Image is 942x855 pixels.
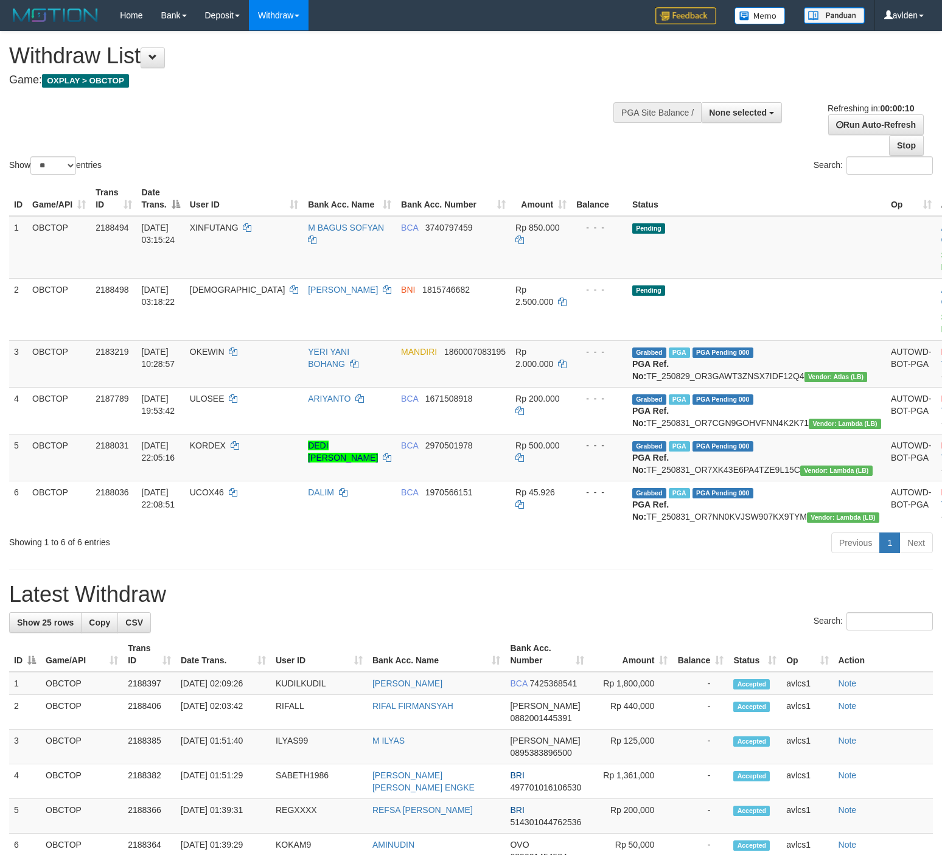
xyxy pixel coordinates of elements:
td: 5 [9,799,41,834]
a: 1 [879,532,900,553]
span: [DATE] 03:15:24 [142,223,175,245]
span: Rp 500.000 [515,441,559,450]
th: Balance: activate to sort column ascending [672,637,728,672]
span: OVO [510,840,529,850]
td: AUTOWD-BOT-PGA [886,340,937,387]
td: SABETH1986 [271,764,368,799]
span: Marked by avlcs2 [669,347,690,358]
span: Grabbed [632,488,666,498]
span: BCA [510,679,527,688]
td: RIFALL [271,695,368,730]
td: TF_250831_OR7XK43E6PA4TZE9L15C [627,434,886,481]
td: TF_250831_OR7NN0KVJSW907KX9TYM [627,481,886,528]
th: Status: activate to sort column ascending [728,637,781,672]
label: Search: [814,156,933,175]
h1: Withdraw List [9,44,616,68]
span: PGA Pending [693,347,753,358]
td: OBCTOP [41,764,123,799]
div: - - - [576,393,623,405]
span: Vendor URL: https://dashboard.q2checkout.com/secure [800,466,873,476]
span: Rp 850.000 [515,223,559,232]
td: AUTOWD-BOT-PGA [886,481,937,528]
td: avlcs1 [781,799,833,834]
span: Rp 200.000 [515,394,559,403]
th: Balance [571,181,627,216]
span: Accepted [733,702,770,712]
th: Date Trans.: activate to sort column descending [137,181,185,216]
td: TF_250829_OR3GAWT3ZNSX7IDF12Q4 [627,340,886,387]
span: 2187789 [96,394,129,403]
a: Show 25 rows [9,612,82,633]
span: Accepted [733,806,770,816]
th: Amount: activate to sort column ascending [589,637,672,672]
td: OBCTOP [27,216,91,279]
td: [DATE] 02:09:26 [176,672,271,695]
div: PGA Site Balance / [613,102,701,123]
td: TF_250831_OR7CGN9GOHVFNN4K2K71 [627,387,886,434]
a: Note [839,701,857,711]
span: [DATE] 22:05:16 [142,441,175,462]
td: ILYAS99 [271,730,368,764]
th: Game/API: activate to sort column ascending [27,181,91,216]
th: User ID: activate to sort column ascending [271,637,368,672]
td: 1 [9,672,41,695]
td: - [672,730,728,764]
a: DALIM [308,487,334,497]
span: Marked by avlcs1 [669,441,690,452]
td: 3 [9,340,27,387]
span: Rp 2.500.000 [515,285,553,307]
span: Rp 45.926 [515,487,555,497]
a: Note [839,770,857,780]
td: KUDILKUDIL [271,672,368,695]
select: Showentries [30,156,76,175]
label: Search: [814,612,933,630]
td: Rp 200,000 [589,799,672,834]
span: PGA Pending [693,488,753,498]
span: BCA [401,441,418,450]
span: ULOSEE [190,394,225,403]
th: ID [9,181,27,216]
h1: Latest Withdraw [9,582,933,607]
span: Accepted [733,771,770,781]
span: CSV [125,618,143,627]
span: BRI [510,770,524,780]
span: Copy 1671508918 to clipboard [425,394,473,403]
a: [PERSON_NAME] [308,285,378,295]
div: Showing 1 to 6 of 6 entries [9,531,383,548]
a: Next [899,532,933,553]
th: Op: activate to sort column ascending [781,637,833,672]
strong: 00:00:10 [880,103,914,113]
span: [PERSON_NAME] [510,736,580,745]
th: Action [834,637,933,672]
td: 1 [9,216,27,279]
td: Rp 1,800,000 [589,672,672,695]
span: [DATE] 03:18:22 [142,285,175,307]
span: Vendor URL: https://dashboard.q2checkout.com/secure [804,372,868,382]
td: OBCTOP [41,799,123,834]
th: ID: activate to sort column descending [9,637,41,672]
span: None selected [709,108,767,117]
td: 2188406 [123,695,176,730]
th: Bank Acc. Name: activate to sort column ascending [303,181,396,216]
a: AMINUDIN [372,840,414,850]
span: Vendor URL: https://dashboard.q2checkout.com/secure [809,419,881,429]
span: Marked by avlcs2 [669,394,690,405]
img: Feedback.jpg [655,7,716,24]
button: None selected [701,102,782,123]
a: ARIYANTO [308,394,351,403]
div: - - - [576,439,623,452]
td: OBCTOP [27,434,91,481]
span: MANDIRI [401,347,437,357]
span: Grabbed [632,441,666,452]
td: 5 [9,434,27,481]
span: PGA Pending [693,394,753,405]
span: Copy 7425368541 to clipboard [529,679,577,688]
td: avlcs1 [781,764,833,799]
td: OBCTOP [27,278,91,340]
td: 2188397 [123,672,176,695]
a: Note [839,805,857,815]
a: Run Auto-Refresh [828,114,924,135]
a: Copy [81,612,118,633]
td: avlcs1 [781,730,833,764]
th: Status [627,181,886,216]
